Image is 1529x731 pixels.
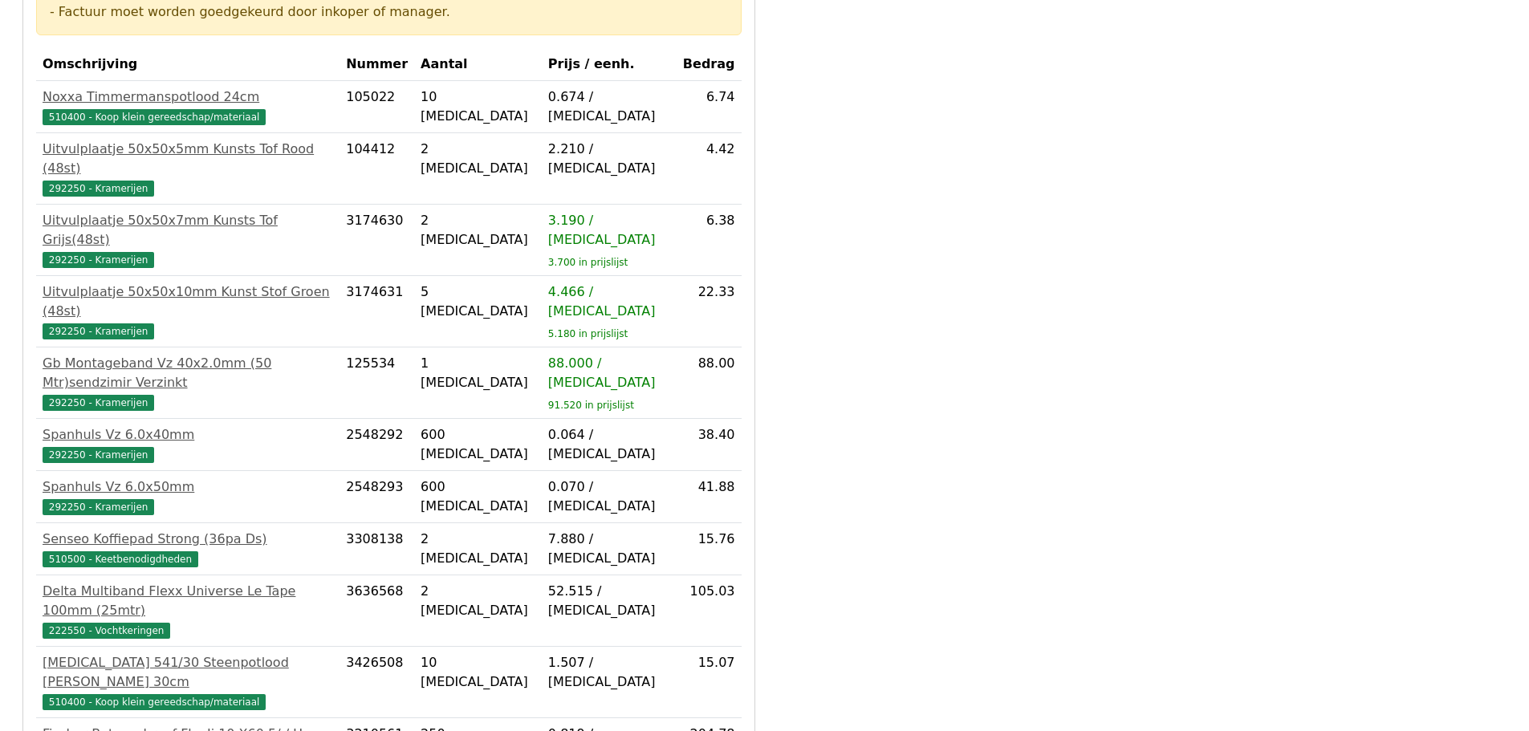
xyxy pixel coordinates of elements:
div: Senseo Koffiepad Strong (36pa Ds) [43,530,333,549]
td: 15.07 [677,647,742,718]
sub: 91.520 in prijslijst [548,400,634,411]
a: Delta Multiband Flexx Universe Le Tape 100mm (25mtr)222550 - Vochtkeringen [43,582,333,640]
div: 4.466 / [MEDICAL_DATA] [548,282,670,321]
div: 10 [MEDICAL_DATA] [421,87,535,126]
sub: 5.180 in prijslijst [548,328,628,339]
span: 292250 - Kramerijen [43,252,154,268]
a: Spanhuls Vz 6.0x50mm292250 - Kramerijen [43,477,333,516]
td: 3174630 [340,205,414,276]
td: 38.40 [677,419,742,471]
td: 104412 [340,133,414,205]
td: 6.38 [677,205,742,276]
div: 7.880 / [MEDICAL_DATA] [548,530,670,568]
td: 15.76 [677,523,742,575]
div: Spanhuls Vz 6.0x40mm [43,425,333,445]
td: 88.00 [677,347,742,419]
div: 1 [MEDICAL_DATA] [421,354,535,392]
sub: 3.700 in prijslijst [548,257,628,268]
div: 88.000 / [MEDICAL_DATA] [548,354,670,392]
td: 3174631 [340,276,414,347]
td: 3636568 [340,575,414,647]
th: Bedrag [677,48,742,81]
div: Delta Multiband Flexx Universe Le Tape 100mm (25mtr) [43,582,333,620]
div: 600 [MEDICAL_DATA] [421,425,535,464]
div: - Factuur moet worden goedgekeurd door inkoper of manager. [50,2,728,22]
a: Uitvulplaatje 50x50x7mm Kunsts Tof Grijs(48st)292250 - Kramerijen [43,211,333,269]
th: Prijs / eenh. [542,48,677,81]
div: 2 [MEDICAL_DATA] [421,211,535,250]
div: 52.515 / [MEDICAL_DATA] [548,582,670,620]
a: Senseo Koffiepad Strong (36pa Ds)510500 - Keetbenodigdheden [43,530,333,568]
th: Nummer [340,48,414,81]
th: Omschrijving [36,48,340,81]
span: 292250 - Kramerijen [43,447,154,463]
span: 292250 - Kramerijen [43,323,154,339]
div: 2.210 / [MEDICAL_DATA] [548,140,670,178]
a: Uitvulplaatje 50x50x10mm Kunst Stof Groen (48st)292250 - Kramerijen [43,282,333,340]
div: Noxxa Timmermanspotlood 24cm [43,87,333,107]
div: 1.507 / [MEDICAL_DATA] [548,653,670,692]
td: 2548293 [340,471,414,523]
a: Gb Montageband Vz 40x2.0mm (50 Mtr)sendzimir Verzinkt292250 - Kramerijen [43,354,333,412]
span: 292250 - Kramerijen [43,499,154,515]
a: [MEDICAL_DATA] 541/30 Steenpotlood [PERSON_NAME] 30cm510400 - Koop klein gereedschap/materiaal [43,653,333,711]
div: 600 [MEDICAL_DATA] [421,477,535,516]
a: Spanhuls Vz 6.0x40mm292250 - Kramerijen [43,425,333,464]
a: Uitvulplaatje 50x50x5mm Kunsts Tof Rood (48st)292250 - Kramerijen [43,140,333,197]
div: Gb Montageband Vz 40x2.0mm (50 Mtr)sendzimir Verzinkt [43,354,333,392]
div: Uitvulplaatje 50x50x5mm Kunsts Tof Rood (48st) [43,140,333,178]
div: Spanhuls Vz 6.0x50mm [43,477,333,497]
td: 105.03 [677,575,742,647]
div: Uitvulplaatje 50x50x10mm Kunst Stof Groen (48st) [43,282,333,321]
div: 0.674 / [MEDICAL_DATA] [548,87,670,126]
div: 3.190 / [MEDICAL_DATA] [548,211,670,250]
td: 105022 [340,81,414,133]
div: 0.070 / [MEDICAL_DATA] [548,477,670,516]
div: 2 [MEDICAL_DATA] [421,582,535,620]
span: 510500 - Keetbenodigdheden [43,551,198,567]
td: 22.33 [677,276,742,347]
div: Uitvulplaatje 50x50x7mm Kunsts Tof Grijs(48st) [43,211,333,250]
td: 3426508 [340,647,414,718]
div: 0.064 / [MEDICAL_DATA] [548,425,670,464]
span: 222550 - Vochtkeringen [43,623,170,639]
td: 2548292 [340,419,414,471]
td: 6.74 [677,81,742,133]
div: 5 [MEDICAL_DATA] [421,282,535,321]
div: 2 [MEDICAL_DATA] [421,530,535,568]
td: 41.88 [677,471,742,523]
th: Aantal [414,48,542,81]
td: 4.42 [677,133,742,205]
td: 3308138 [340,523,414,575]
div: 10 [MEDICAL_DATA] [421,653,535,692]
span: 510400 - Koop klein gereedschap/materiaal [43,694,266,710]
span: 292250 - Kramerijen [43,395,154,411]
td: 125534 [340,347,414,419]
div: [MEDICAL_DATA] 541/30 Steenpotlood [PERSON_NAME] 30cm [43,653,333,692]
a: Noxxa Timmermanspotlood 24cm510400 - Koop klein gereedschap/materiaal [43,87,333,126]
span: 510400 - Koop klein gereedschap/materiaal [43,109,266,125]
span: 292250 - Kramerijen [43,181,154,197]
div: 2 [MEDICAL_DATA] [421,140,535,178]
